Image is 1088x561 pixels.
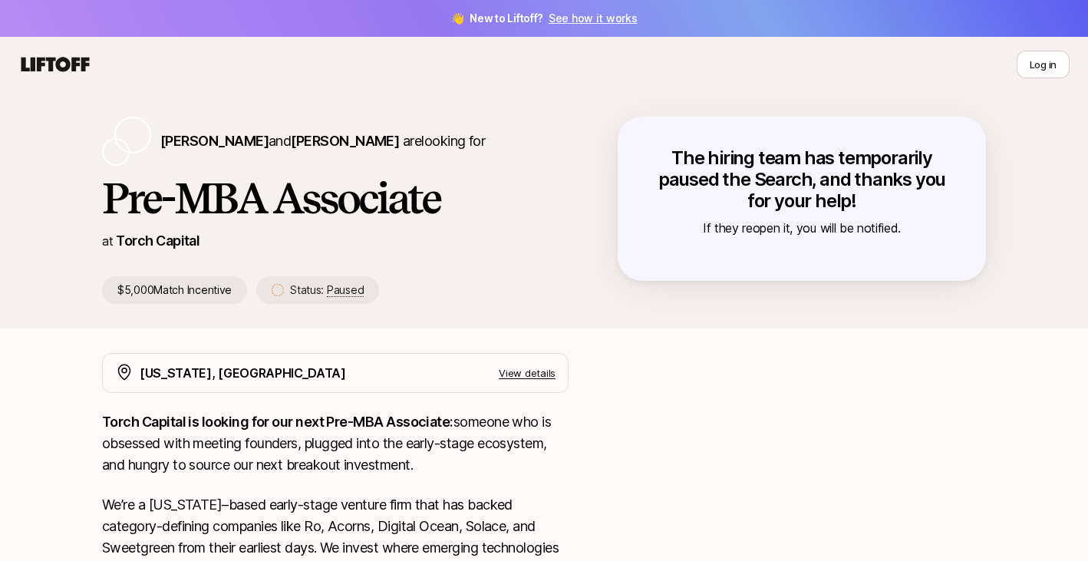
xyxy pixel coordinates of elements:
[451,9,638,28] span: 👋 New to Liftoff?
[648,218,955,238] p: If they reopen it, you will be notified.
[102,276,247,304] p: $5,000 Match Incentive
[290,281,364,299] p: Status:
[327,283,364,297] span: Paused
[269,133,399,149] span: and
[116,233,199,249] a: Torch Capital
[160,133,269,149] span: [PERSON_NAME]
[102,414,453,430] strong: Torch Capital is looking for our next Pre-MBA Associate:
[1017,51,1070,78] button: Log in
[499,365,556,381] p: View details
[160,130,485,152] p: are looking for
[549,12,638,25] a: See how it works
[291,133,399,149] span: [PERSON_NAME]
[102,231,113,251] p: at
[140,363,346,383] p: [US_STATE], [GEOGRAPHIC_DATA]
[102,175,569,221] h1: Pre-MBA Associate
[648,147,955,212] p: The hiring team has temporarily paused the Search, and thanks you for your help!
[102,411,569,476] p: someone who is obsessed with meeting founders, plugged into the early-stage ecosystem, and hungry...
